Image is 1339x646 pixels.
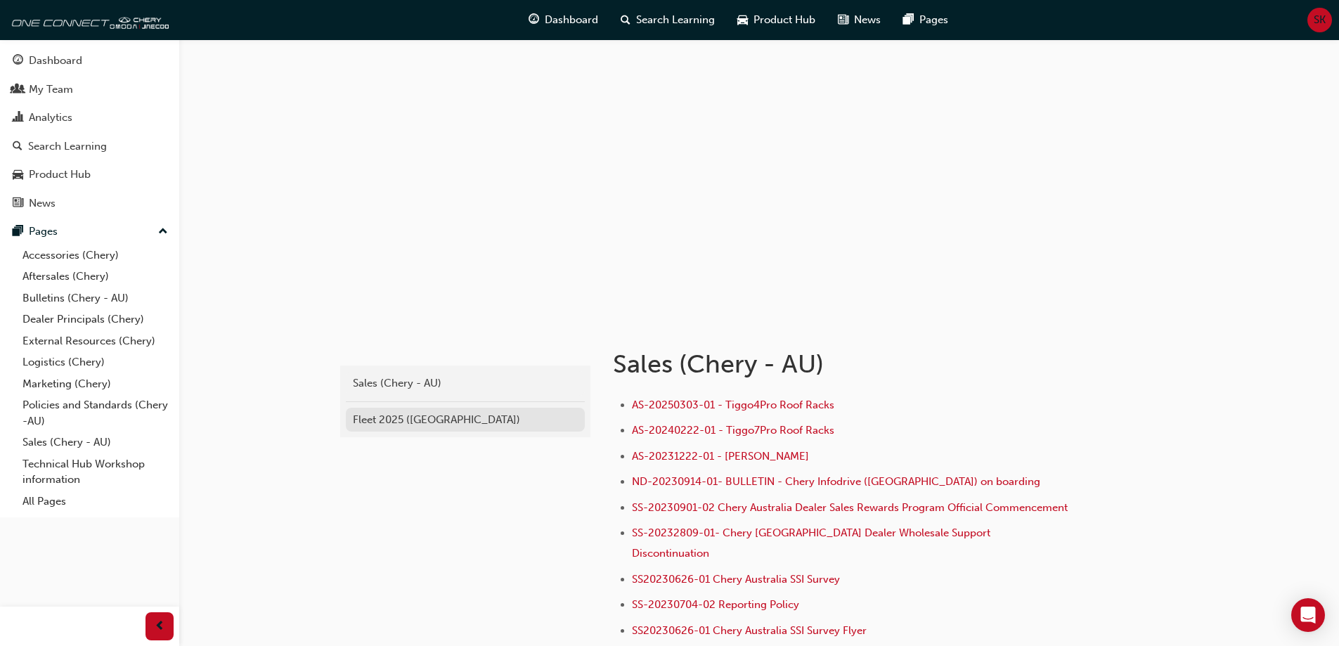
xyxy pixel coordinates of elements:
[529,11,539,29] span: guage-icon
[17,330,174,352] a: External Resources (Chery)
[6,48,174,74] a: Dashboard
[632,475,1040,488] a: ND-20230914-01- BULLETIN - Chery Infodrive ([GEOGRAPHIC_DATA]) on boarding
[13,198,23,210] span: news-icon
[155,618,165,635] span: prev-icon
[632,527,993,560] a: SS-20232809-01- Chery [GEOGRAPHIC_DATA] Dealer Wholesale Support Discontinuation
[17,351,174,373] a: Logistics (Chery)
[838,11,848,29] span: news-icon
[632,598,799,611] a: SS-20230704-02 Reporting Policy
[29,224,58,240] div: Pages
[632,624,867,637] a: SS20230626-01 Chery Australia SSI Survey Flyer
[903,11,914,29] span: pages-icon
[13,169,23,181] span: car-icon
[17,245,174,266] a: Accessories (Chery)
[17,491,174,512] a: All Pages
[29,53,82,69] div: Dashboard
[919,12,948,28] span: Pages
[737,11,748,29] span: car-icon
[17,266,174,288] a: Aftersales (Chery)
[854,12,881,28] span: News
[609,6,726,34] a: search-iconSearch Learning
[632,501,1068,514] a: SS-20230901-02 Chery Australia Dealer Sales Rewards Program Official Commencement
[545,12,598,28] span: Dashboard
[613,349,1074,380] h1: Sales (Chery - AU)
[632,573,840,586] a: SS20230626-01 Chery Australia SSI Survey
[353,412,578,428] div: Fleet 2025 ([GEOGRAPHIC_DATA])
[517,6,609,34] a: guage-iconDashboard
[636,12,715,28] span: Search Learning
[28,138,107,155] div: Search Learning
[1291,598,1325,632] div: Open Intercom Messenger
[13,141,22,153] span: search-icon
[29,110,72,126] div: Analytics
[6,219,174,245] button: Pages
[17,432,174,453] a: Sales (Chery - AU)
[1307,8,1332,32] button: SK
[7,6,169,34] img: oneconnect
[17,394,174,432] a: Policies and Standards (Chery -AU)
[17,288,174,309] a: Bulletins (Chery - AU)
[13,55,23,67] span: guage-icon
[753,12,815,28] span: Product Hub
[346,371,585,396] a: Sales (Chery - AU)
[17,453,174,491] a: Technical Hub Workshop information
[158,223,168,241] span: up-icon
[29,82,73,98] div: My Team
[632,450,809,463] a: AS-20231222-01 - [PERSON_NAME]
[632,399,834,411] a: AS-20250303-01 - Tiggo4Pro Roof Racks
[13,112,23,124] span: chart-icon
[13,84,23,96] span: people-icon
[29,167,91,183] div: Product Hub
[346,408,585,432] a: Fleet 2025 ([GEOGRAPHIC_DATA])
[1314,12,1326,28] span: SK
[726,6,827,34] a: car-iconProduct Hub
[13,226,23,238] span: pages-icon
[6,190,174,217] a: News
[29,195,56,212] div: News
[6,134,174,160] a: Search Learning
[6,77,174,103] a: My Team
[17,309,174,330] a: Dealer Principals (Chery)
[6,162,174,188] a: Product Hub
[6,45,174,219] button: DashboardMy TeamAnalyticsSearch LearningProduct HubNews
[827,6,892,34] a: news-iconNews
[892,6,959,34] a: pages-iconPages
[621,11,630,29] span: search-icon
[17,373,174,395] a: Marketing (Chery)
[6,105,174,131] a: Analytics
[353,375,578,392] div: Sales (Chery - AU)
[632,424,834,437] a: AS-20240222-01 - Tiggo7Pro Roof Racks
